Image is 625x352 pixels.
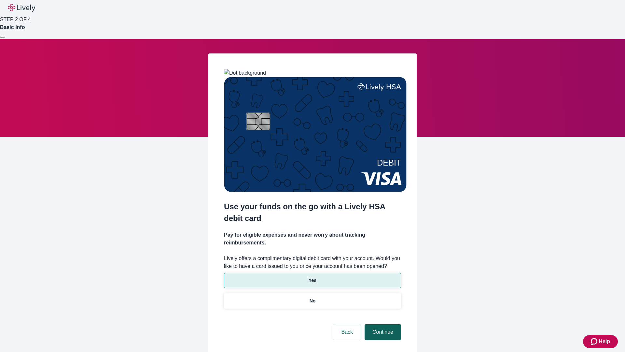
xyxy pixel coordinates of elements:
[591,338,599,345] svg: Zendesk support icon
[8,4,35,12] img: Lively
[309,277,316,284] p: Yes
[224,255,401,270] label: Lively offers a complimentary digital debit card with your account. Would you like to have a card...
[599,338,610,345] span: Help
[224,77,407,192] img: Debit card
[224,201,401,224] h2: Use your funds on the go with a Lively HSA debit card
[224,273,401,288] button: Yes
[583,335,618,348] button: Zendesk support iconHelp
[224,69,266,77] img: Dot background
[224,293,401,309] button: No
[365,324,401,340] button: Continue
[310,298,316,304] p: No
[224,231,401,247] h4: Pay for eligible expenses and never worry about tracking reimbursements.
[333,324,361,340] button: Back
